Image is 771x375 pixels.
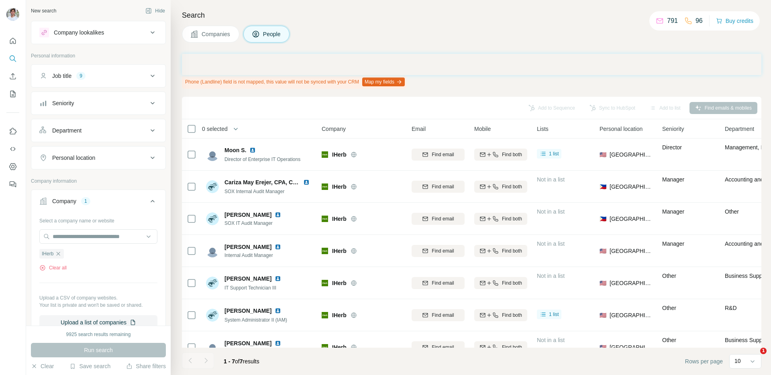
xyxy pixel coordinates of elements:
span: Find both [502,247,522,255]
span: 🇵🇭 [600,215,606,223]
span: IHerb [332,311,347,319]
button: Feedback [6,177,19,192]
button: Find both [474,181,527,193]
span: Not in a list [537,273,565,279]
span: 1 [760,348,767,354]
span: [GEOGRAPHIC_DATA] [610,183,653,191]
span: Find both [502,151,522,158]
div: 9 [76,72,86,79]
button: Find both [474,213,527,225]
span: 0 selected [202,125,228,133]
img: Logo of IHerb [322,280,328,286]
span: SOX Internal Audit Manager [224,189,284,194]
span: Director [662,144,682,151]
button: Search [6,51,19,66]
img: Logo of IHerb [322,248,328,254]
button: Use Surfe on LinkedIn [6,124,19,139]
span: Other [662,273,676,279]
span: Find email [432,279,454,287]
span: Find email [432,151,454,158]
span: 1 - 7 [224,358,235,365]
img: Avatar [206,180,219,193]
span: [GEOGRAPHIC_DATA] [610,151,653,159]
span: Seniority [662,125,684,133]
span: [PERSON_NAME] [224,339,271,347]
span: 🇵🇭 [600,183,606,191]
button: Map my fields [362,77,405,86]
span: Find both [502,183,522,190]
span: Department [725,125,754,133]
span: Other [662,305,676,311]
div: Phone (Landline) field is not mapped, this value will not be synced with your CRM [182,75,406,89]
span: [GEOGRAPHIC_DATA] [610,311,653,319]
button: Enrich CSV [6,69,19,84]
img: Avatar [6,8,19,21]
p: 96 [696,16,703,26]
img: LinkedIn logo [275,308,281,314]
img: Avatar [206,341,219,354]
span: Director of Enterprise IT Operations [224,157,300,162]
span: IHerb [332,215,347,223]
button: Share filters [126,362,166,370]
span: Find email [432,344,454,351]
span: Business Support [725,273,769,279]
span: Find both [502,279,522,287]
button: Company lookalikes [31,23,165,42]
button: Find email [412,277,465,289]
img: Avatar [206,277,219,289]
span: People [263,30,281,38]
img: Logo of IHerb [322,312,328,318]
span: Mobile [474,125,491,133]
span: Find both [502,312,522,319]
span: results [224,358,259,365]
button: Find email [412,309,465,321]
span: IHerb [332,343,347,351]
span: Cariza May Erejer, CPA, CIA, CRMA®, CFE [224,179,337,185]
button: Quick start [6,34,19,48]
button: Personal location [31,148,165,167]
span: Find email [432,312,454,319]
p: 10 [734,357,741,365]
div: 9925 search results remaining [66,331,131,338]
span: 🇺🇸 [600,343,606,351]
p: Your list is private and won't be saved or shared. [39,302,157,309]
span: Not in a list [537,337,565,343]
img: Logo of IHerb [322,216,328,222]
span: Find email [432,215,454,222]
span: Personal location [600,125,642,133]
span: [PERSON_NAME] [224,243,271,251]
button: Find email [412,245,465,257]
span: Find email [432,183,454,190]
p: Upload a CSV of company websites. [39,294,157,302]
img: Logo of IHerb [322,183,328,190]
span: Companies [202,30,231,38]
img: Avatar [206,148,219,161]
p: 791 [667,16,678,26]
span: [GEOGRAPHIC_DATA] [610,247,653,255]
span: Manager [662,240,684,247]
button: Job title9 [31,66,165,86]
span: Business Support [725,337,769,343]
button: Clear [31,362,54,370]
span: R&D [725,305,737,311]
span: Manager [662,208,684,215]
div: Company lookalikes [54,29,104,37]
span: [GEOGRAPHIC_DATA] [610,279,653,287]
button: Find both [474,149,527,161]
p: Personal information [31,52,166,59]
span: 1 list [549,311,559,318]
div: Personal location [52,154,95,162]
button: Dashboard [6,159,19,174]
span: IHerb [332,247,347,255]
span: Email [412,125,426,133]
button: Find email [412,149,465,161]
span: 7 [240,358,243,365]
button: Company1 [31,192,165,214]
span: Internal Audit Manager [224,252,284,259]
button: Find both [474,277,527,289]
button: Find email [412,213,465,225]
span: 🇺🇸 [600,311,606,319]
img: LinkedIn logo [275,340,281,346]
img: LinkedIn logo [303,179,310,185]
span: Find email [432,247,454,255]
